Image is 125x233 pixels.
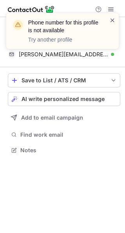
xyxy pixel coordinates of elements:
[20,147,117,154] span: Notes
[8,73,120,87] button: save-profile-one-click
[8,145,120,156] button: Notes
[21,96,105,102] span: AI write personalized message
[21,77,107,83] div: Save to List / ATS / CRM
[8,5,55,14] img: ContactOut v5.3.10
[8,111,120,125] button: Add to email campaign
[21,115,83,121] span: Add to email campaign
[28,19,100,34] header: Phone number for this profile is not available
[8,92,120,106] button: AI write personalized message
[20,131,117,138] span: Find work email
[8,129,120,140] button: Find work email
[12,19,24,31] img: warning
[28,36,100,43] p: Try another profile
